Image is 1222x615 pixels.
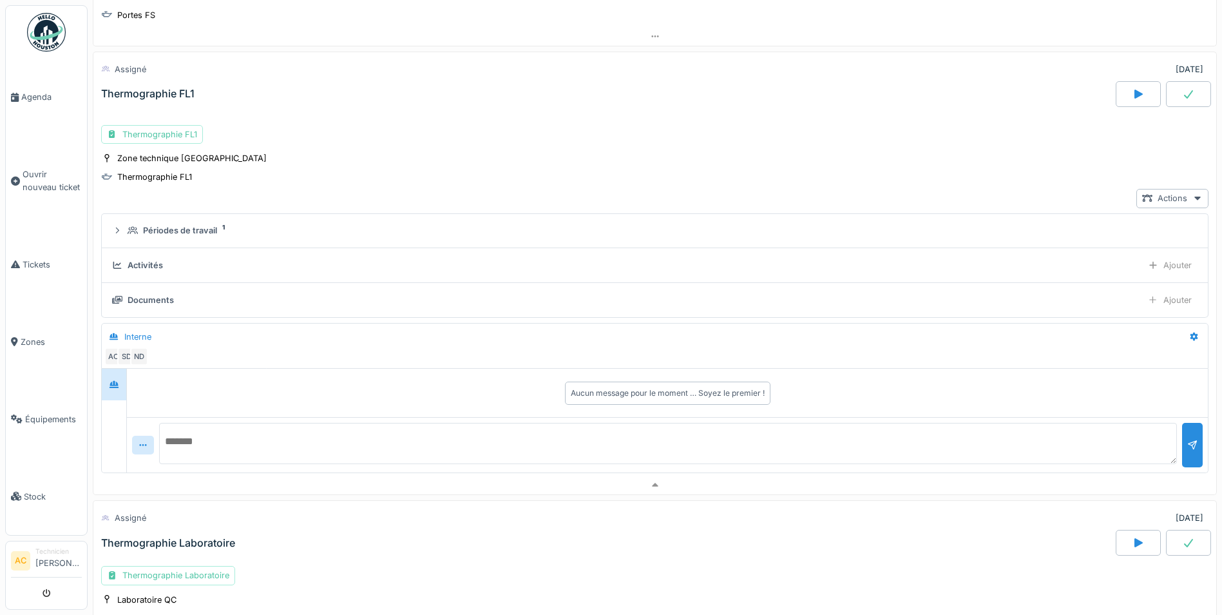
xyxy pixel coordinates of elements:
span: Agenda [21,91,82,103]
div: ND [130,347,148,366]
div: Interne [124,331,151,343]
div: Thermographie FL1 [117,171,192,183]
summary: ActivitésAjouter [107,253,1203,277]
div: Documents [128,294,174,306]
a: Zones [6,303,87,380]
div: Thermographie Laboratoire [101,566,235,585]
a: Équipements [6,380,87,458]
span: Équipements [25,413,82,425]
div: Thermographie FL1 [101,125,203,144]
div: Thermographie FL1 [101,88,195,100]
span: Stock [24,491,82,503]
div: Ajouter [1142,256,1198,275]
summary: Périodes de travail1 [107,219,1203,243]
li: [PERSON_NAME] [35,547,82,574]
span: Ouvrir nouveau ticket [23,168,82,193]
div: Périodes de travail [143,224,217,237]
div: [DATE] [1176,63,1203,75]
div: SD [117,347,135,366]
div: Assigné [115,63,146,75]
div: Zone technique [GEOGRAPHIC_DATA] [117,152,267,164]
div: Technicien [35,547,82,556]
span: Zones [21,336,82,348]
div: Thermographie Laboratoire [101,537,235,549]
summary: DocumentsAjouter [107,288,1203,312]
a: AC Technicien[PERSON_NAME] [11,547,82,578]
div: Actions [1136,189,1208,208]
div: Activités [128,259,163,271]
div: [DATE] [1176,512,1203,524]
li: AC [11,551,30,571]
a: Ouvrir nouveau ticket [6,136,87,226]
a: Stock [6,458,87,535]
span: Tickets [23,259,82,271]
div: Portes FS [117,9,155,21]
a: Agenda [6,59,87,136]
div: Assigné [115,512,146,524]
div: Ajouter [1142,291,1198,309]
img: Badge_color-CXgf-gQk.svg [27,13,66,52]
a: Tickets [6,226,87,303]
div: AC [104,347,122,366]
div: Laboratoire QC [117,594,177,606]
div: Aucun message pour le moment … Soyez le premier ! [571,387,765,399]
